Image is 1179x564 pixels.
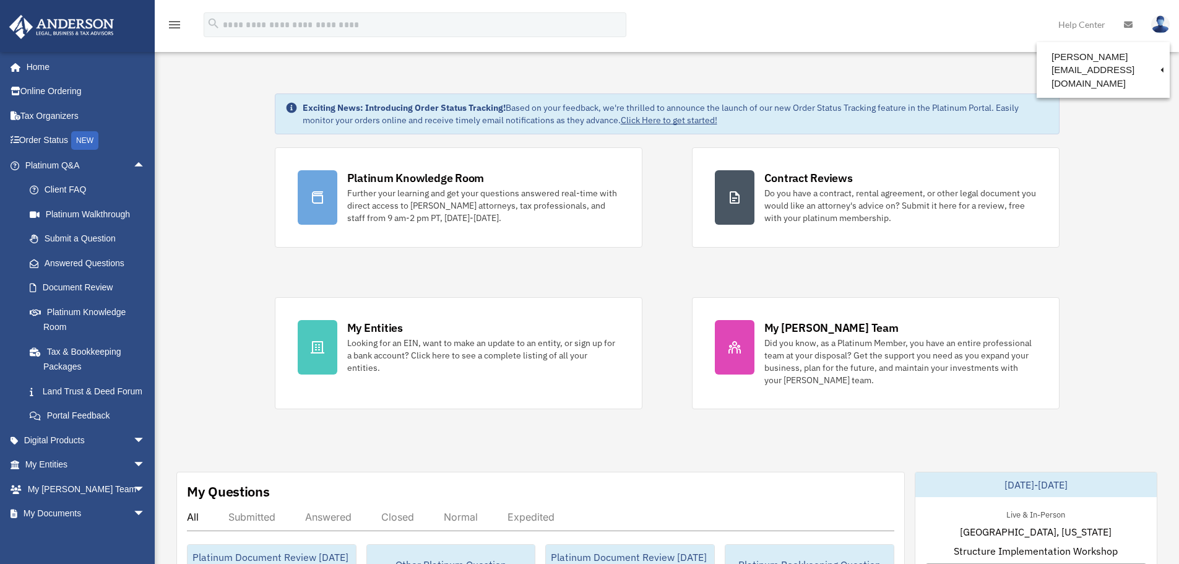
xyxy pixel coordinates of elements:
a: Contract Reviews Do you have a contract, rental agreement, or other legal document you would like... [692,147,1060,248]
a: Tax Organizers [9,103,164,128]
div: Closed [381,511,414,523]
div: My Entities [347,320,403,336]
div: My Questions [187,482,270,501]
div: Contract Reviews [764,170,853,186]
div: Answered [305,511,352,523]
div: Platinum Knowledge Room [347,170,485,186]
div: All [187,511,199,523]
img: Anderson Advisors Platinum Portal [6,15,118,39]
a: My Entitiesarrow_drop_down [9,453,164,477]
a: Tax & Bookkeeping Packages [17,339,164,379]
span: [GEOGRAPHIC_DATA], [US_STATE] [960,524,1112,539]
div: My [PERSON_NAME] Team [764,320,899,336]
a: Online Ordering [9,79,164,104]
div: Based on your feedback, we're thrilled to announce the launch of our new Order Status Tracking fe... [303,102,1049,126]
div: Looking for an EIN, want to make an update to an entity, or sign up for a bank account? Click her... [347,337,620,374]
div: Submitted [228,511,275,523]
a: Home [9,54,158,79]
a: Click Here to get started! [621,115,717,126]
a: Client FAQ [17,178,164,202]
a: My Entities Looking for an EIN, want to make an update to an entity, or sign up for a bank accoun... [275,297,642,409]
a: My Documentsarrow_drop_down [9,501,164,526]
span: arrow_drop_up [133,153,158,178]
span: arrow_drop_down [133,428,158,453]
span: Structure Implementation Workshop [954,544,1118,558]
a: Platinum Knowledge Room [17,300,164,339]
i: search [207,17,220,30]
a: Document Review [17,275,164,300]
a: My [PERSON_NAME] Teamarrow_drop_down [9,477,164,501]
a: [PERSON_NAME][EMAIL_ADDRESS][DOMAIN_NAME] [1037,45,1170,95]
span: arrow_drop_down [133,453,158,478]
div: NEW [71,131,98,150]
a: My [PERSON_NAME] Team Did you know, as a Platinum Member, you have an entire professional team at... [692,297,1060,409]
a: Land Trust & Deed Forum [17,379,164,404]
a: Submit a Question [17,227,164,251]
div: Live & In-Person [996,507,1075,520]
div: Expedited [507,511,555,523]
span: arrow_drop_down [133,477,158,502]
a: Platinum Knowledge Room Further your learning and get your questions answered real-time with dire... [275,147,642,248]
a: Platinum Q&Aarrow_drop_up [9,153,164,178]
a: Answered Questions [17,251,164,275]
div: Do you have a contract, rental agreement, or other legal document you would like an attorney's ad... [764,187,1037,224]
span: arrow_drop_down [133,501,158,527]
a: Order StatusNEW [9,128,164,154]
div: Normal [444,511,478,523]
a: menu [167,22,182,32]
div: Did you know, as a Platinum Member, you have an entire professional team at your disposal? Get th... [764,337,1037,386]
strong: Exciting News: Introducing Order Status Tracking! [303,102,506,113]
i: menu [167,17,182,32]
a: Platinum Walkthrough [17,202,164,227]
div: Further your learning and get your questions answered real-time with direct access to [PERSON_NAM... [347,187,620,224]
img: User Pic [1151,15,1170,33]
a: Portal Feedback [17,404,164,428]
a: Digital Productsarrow_drop_down [9,428,164,453]
div: [DATE]-[DATE] [915,472,1157,497]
